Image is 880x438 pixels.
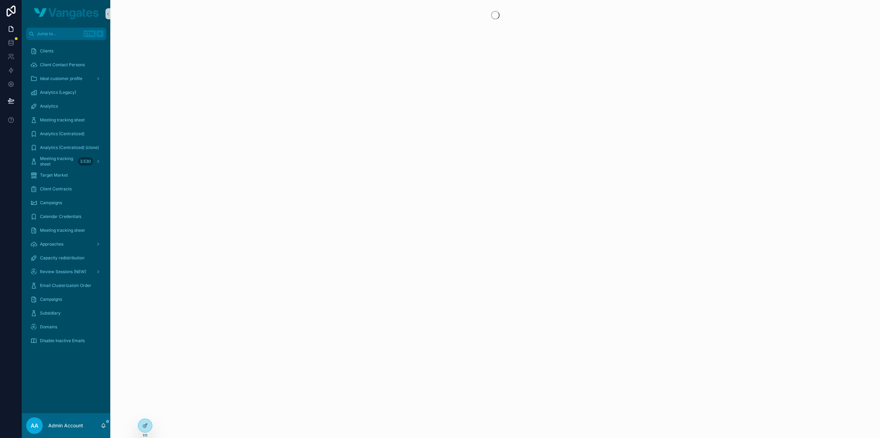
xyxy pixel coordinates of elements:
[26,321,106,333] a: Domains
[26,128,106,140] a: Analytics (Centralized)
[26,86,106,99] a: Analytics (Legacy)
[26,169,106,181] a: Target Market
[40,338,85,344] span: Disable Inactive Emails
[26,45,106,57] a: Clients
[26,224,106,237] a: Meeting tracking sheet
[40,156,75,167] span: Meeting tracking sheet
[26,335,106,347] a: Disable Inactive Emails
[26,210,106,223] a: Calendar Credentials
[40,324,57,330] span: Domains
[26,197,106,209] a: Campaigns
[40,255,84,261] span: Capacity redistribution
[40,283,91,288] span: Email Clusterizatoin Order
[97,31,103,37] span: K
[26,183,106,195] a: Client Contracts
[40,48,53,54] span: Clients
[40,76,82,81] span: Ideal customer profile
[26,279,106,292] a: Email Clusterizatoin Order
[40,200,62,206] span: Campaigns
[40,228,85,233] span: Meeting tracking sheet
[40,241,63,247] span: Approaches
[48,422,83,429] p: Admin Account
[26,59,106,71] a: Client Contact Persons
[40,310,61,316] span: Subsidiary
[78,157,93,166] div: 3.530
[26,307,106,319] a: Subsidiary
[40,145,99,150] span: Analytics (Centralized) (clone)
[26,293,106,306] a: Campaigns
[26,72,106,85] a: Ideal customer profile
[40,62,85,68] span: Client Contact Persons
[26,252,106,264] a: Capacity redistribution
[40,297,62,302] span: Campaigns
[37,31,81,37] span: Jump to...
[40,214,81,219] span: Calendar Credentials
[34,8,99,19] img: App logo
[26,28,106,40] button: Jump to...CtrlK
[26,155,106,168] a: Meeting tracking sheet3.530
[26,141,106,154] a: Analytics (Centralized) (clone)
[83,30,96,37] span: Ctrl
[40,117,85,123] span: Meeting tracking sheet
[40,172,68,178] span: Target Market
[40,131,84,137] span: Analytics (Centralized)
[26,238,106,250] a: Approaches
[40,90,76,95] span: Analytics (Legacy)
[40,269,86,275] span: Review Sessions (NEW)
[22,40,110,356] div: scrollable content
[26,266,106,278] a: Review Sessions (NEW)
[26,114,106,126] a: Meeting tracking sheet
[26,100,106,112] a: Analytics
[40,103,58,109] span: Analytics
[31,421,38,430] span: AA
[40,186,72,192] span: Client Contracts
